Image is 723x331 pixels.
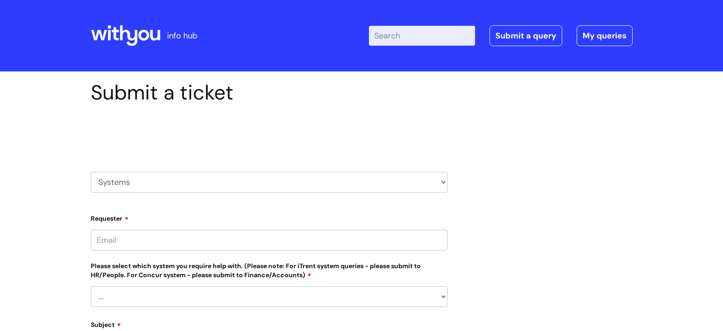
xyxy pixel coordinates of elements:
[167,28,197,43] p: info hub
[577,25,633,46] a: My queries
[91,126,448,142] h2: Select issue type
[91,318,448,329] label: Subject
[91,212,448,222] label: Requester
[91,260,448,279] label: Please select which system you require help with. (Please note: For iTrent system queries - pleas...
[369,26,475,46] input: Search
[91,80,448,105] h1: Submit a ticket
[91,230,448,251] input: Email
[490,25,562,46] a: Submit a query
